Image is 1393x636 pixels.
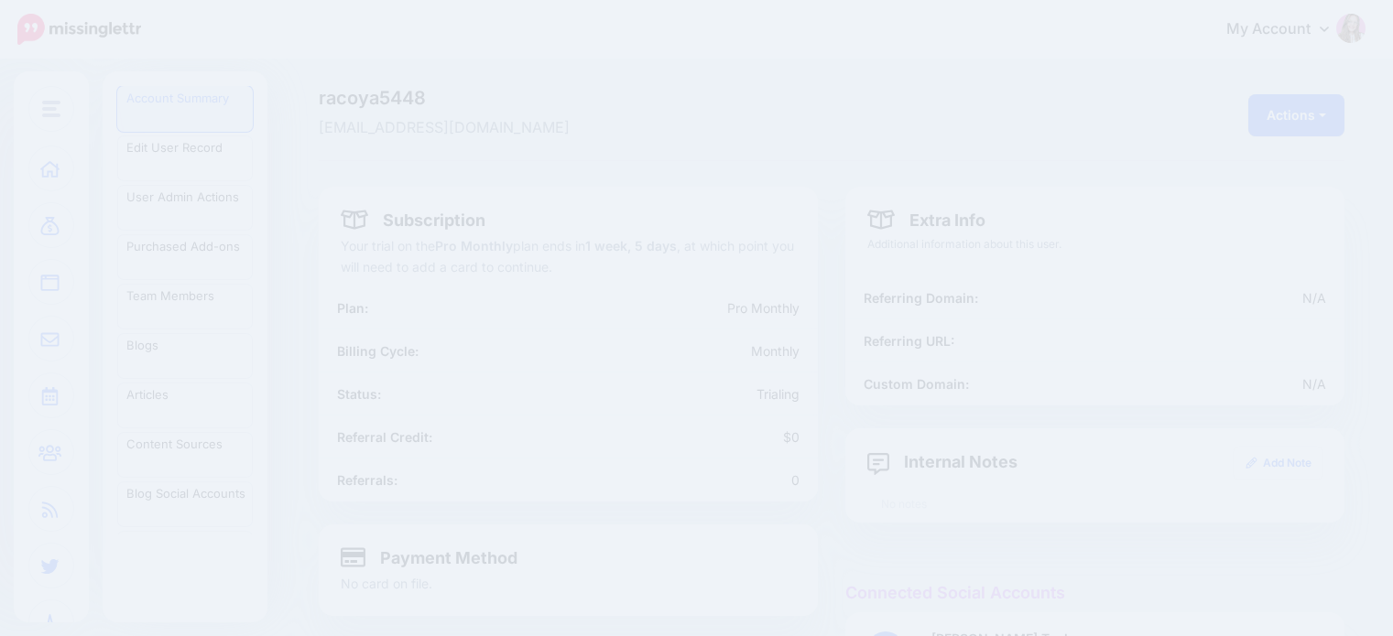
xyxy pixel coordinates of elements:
p: No card on file. [341,573,796,594]
p: Additional information about this user. [867,235,1322,253]
h4: Subscription [341,209,485,231]
a: User Admin Actions [117,185,253,231]
b: Referring URL: [864,333,954,349]
div: N/A [1013,373,1340,394]
h4: Connected Social Accounts [845,583,1344,603]
span: racoya5448 [319,89,994,107]
div: Monthly [569,340,814,361]
span: 0 [791,472,800,488]
b: Referrals: [337,472,397,488]
b: Plan: [337,300,368,316]
b: Referring Domain: [864,290,978,306]
img: Missinglettr [17,14,141,45]
a: Blog Social Accounts [117,481,253,527]
b: Pro Monthly [435,238,513,253]
p: Your trial on the plan ends in , at which point you will need to add a card to continue. [341,235,796,277]
b: Referral Credit: [337,429,432,445]
a: Articles [117,383,253,428]
button: Actions [1248,94,1344,136]
div: Pro Monthly [486,297,813,318]
div: Trialing [569,383,814,404]
a: Account Summary [117,86,253,132]
h4: Extra Info [867,209,985,231]
b: Status: [337,386,381,402]
a: Blogs [117,333,253,379]
a: My Account [1208,7,1366,52]
h4: Internal Notes [867,450,1018,472]
a: Content Sources [117,432,253,478]
b: 1 week, 5 days [585,238,677,253]
b: Custom Domain: [864,376,969,392]
div: $0 [569,426,814,447]
a: Purchased Add-ons [117,234,253,280]
a: Add Note [1234,447,1322,480]
div: No notes [867,486,1322,523]
a: Team Members [117,284,253,329]
img: menu.png [42,101,60,117]
b: Billing Cycle: [337,343,419,359]
a: Edit User Record [117,135,253,181]
h4: Payment Method [341,546,517,568]
a: Blog Branding Templates [117,531,253,577]
span: [EMAIL_ADDRESS][DOMAIN_NAME] [319,116,994,140]
div: N/A [1013,287,1340,308]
